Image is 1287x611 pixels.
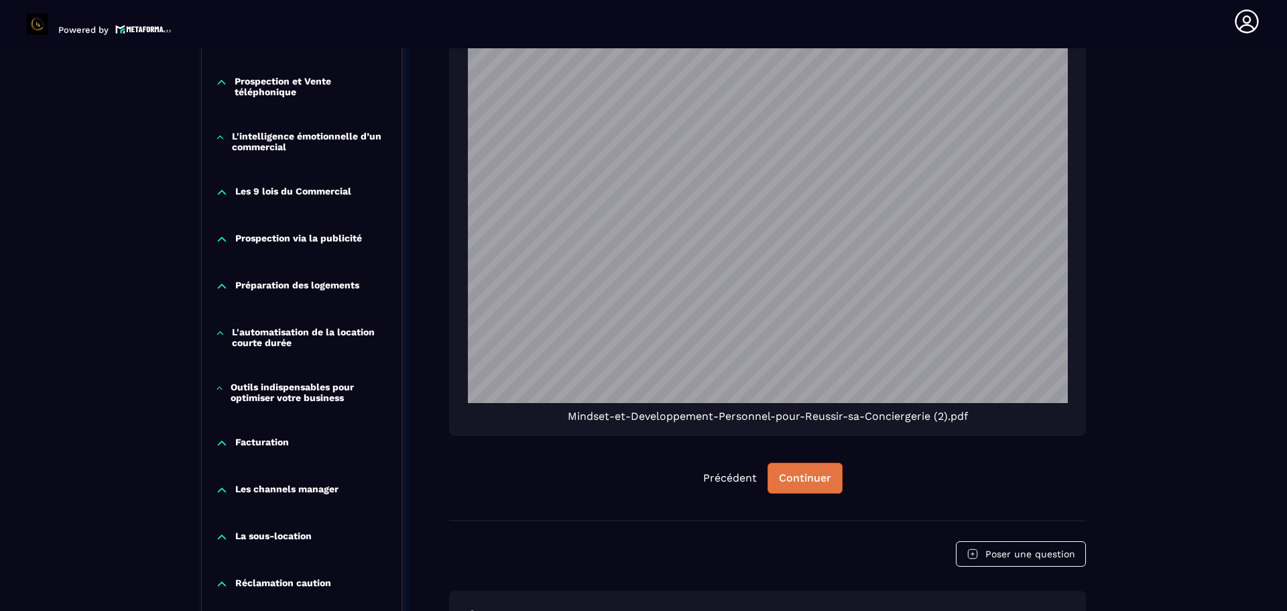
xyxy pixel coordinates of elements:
[235,577,331,591] p: Réclamation caution
[692,463,768,493] button: Précédent
[235,484,339,497] p: Les channels manager
[58,25,109,35] p: Powered by
[27,13,48,35] img: logo-branding
[235,76,388,97] p: Prospection et Vente téléphonique
[232,131,388,152] p: L'intelligence émotionnelle d’un commercial
[235,280,359,293] p: Préparation des logements
[768,463,843,494] button: Continuer
[956,541,1086,567] button: Poser une question
[235,531,312,544] p: La sous-location
[235,233,362,246] p: Prospection via la publicité
[235,437,289,450] p: Facturation
[235,186,351,199] p: Les 9 lois du Commercial
[232,327,388,348] p: L'automatisation de la location courte durée
[231,382,388,403] p: Outils indispensables pour optimiser votre business
[779,471,831,485] div: Continuer
[568,410,968,423] span: Mindset-et-Developpement-Personnel-pour-Reussir-sa-Conciergerie (2).pdf
[115,23,172,35] img: logo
